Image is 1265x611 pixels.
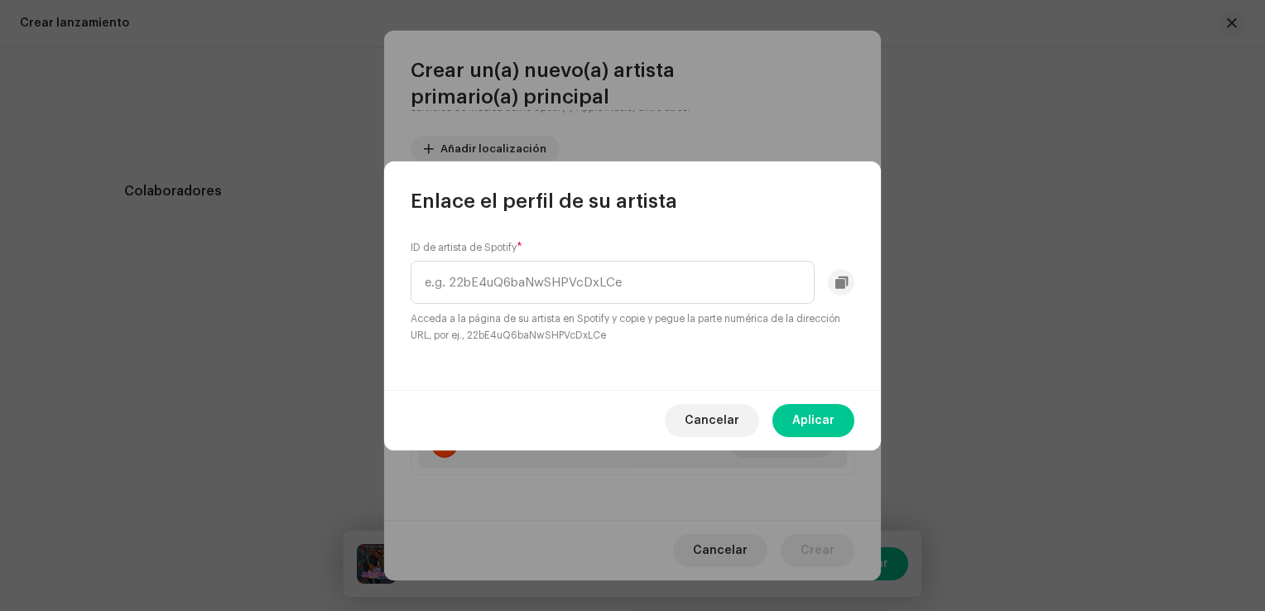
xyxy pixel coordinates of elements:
[411,188,677,214] span: Enlace el perfil de su artista
[411,261,815,304] input: e.g. 22bE4uQ6baNwSHPVcDxLCe
[792,404,835,437] span: Aplicar
[411,310,854,344] small: Acceda a la página de su artista en Spotify y copie y pegue la parte numérica de la dirección URL...
[772,404,854,437] button: Aplicar
[411,241,522,254] label: ID de artista de Spotify
[665,404,759,437] button: Cancelar
[685,404,739,437] span: Cancelar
